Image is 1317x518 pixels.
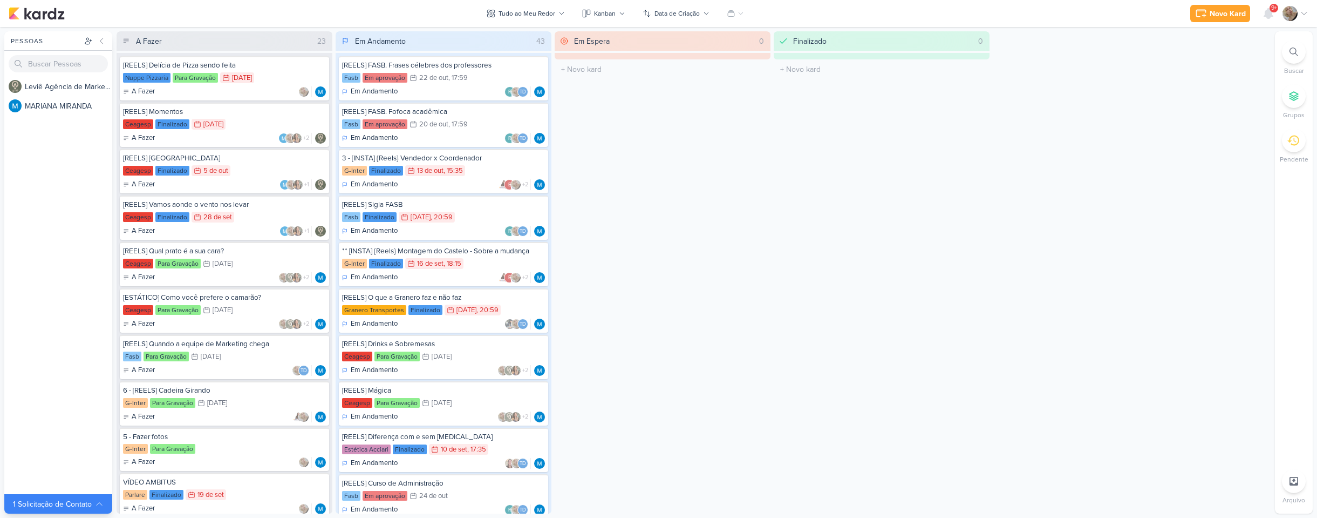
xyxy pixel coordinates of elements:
[123,398,148,408] div: G-Inter
[292,179,303,190] img: Marcella Legnaioli
[303,227,309,236] span: +1
[132,412,155,422] p: A Fazer
[504,226,515,237] div: roberta.pecora@fasb.com.br
[504,272,515,283] div: emersongranero@ginter.com.br
[504,412,515,422] img: Leviê Agência de Marketing Digital
[291,319,302,329] img: Marcella Legnaioli
[504,319,531,329] div: Colaboradores: Everton Granero, Sarah Violante, Thais de carvalho
[497,179,531,190] div: Colaboradores: Amannda Primo, emersongranero@ginter.com.br, Sarah Violante, Thais de carvalho, ma...
[351,365,398,376] p: Em Andamento
[497,272,508,283] img: Amannda Primo
[511,319,522,329] img: Sarah Violante
[315,226,326,237] img: Leviê Agência de Marketing Digital
[419,75,448,82] div: 22 de out
[534,412,545,422] img: MARIANA MIRANDA
[342,386,545,395] div: [REELS] Mágica
[123,246,326,256] div: [REELS] Qual prato é a sua cara?
[497,412,531,422] div: Colaboradores: Sarah Violante, Leviê Agência de Marketing Digital, Marcella Legnaioli, Yasmin Yum...
[315,319,326,329] div: Responsável: MARIANA MIRANDA
[285,272,296,283] img: Leviê Agência de Marketing Digital
[504,133,515,144] div: roberta.pecora@fasb.com.br
[342,212,360,222] div: Fasb
[342,398,372,408] div: Ceagesp
[363,73,407,83] div: Em aprovação
[291,133,302,144] img: Marcella Legnaioli
[232,75,252,82] div: [DATE]
[136,36,162,47] div: A Fazer
[123,179,155,190] div: A Fazer
[315,365,326,376] img: MARIANA MIRANDA
[292,412,303,422] img: Amannda Primo
[342,365,398,376] div: Em Andamento
[534,133,545,144] div: Responsável: MARIANA MIRANDA
[132,179,155,190] p: A Fazer
[298,457,312,468] div: Colaboradores: Sarah Violante
[123,352,141,361] div: Fasb
[123,73,170,83] div: Nuppe Pizzaria
[497,272,531,283] div: Colaboradores: Amannda Primo, emersongranero@ginter.com.br, Sarah Violante, Thais de carvalho, ma...
[123,166,153,176] div: Ceagesp
[298,86,312,97] div: Colaboradores: Sarah Violante
[315,412,326,422] img: MARIANA MIRANDA
[508,136,511,142] p: r
[1210,8,1246,19] div: Novo Kard
[520,136,526,142] p: Td
[342,73,360,83] div: Fasb
[504,179,515,190] div: emersongranero@ginter.com.br
[4,494,112,514] button: 1 Solicitação de Contato
[315,226,326,237] div: Responsável: Leviê Agência de Marketing Digital
[411,214,431,221] div: [DATE]
[441,446,467,453] div: 10 de set
[342,119,360,129] div: Fasb
[123,365,155,376] div: A Fazer
[456,307,476,314] div: [DATE]
[504,86,515,97] div: roberta.pecora@fasb.com.br
[25,100,112,112] div: M A R I A N A M I R A N D A
[1284,66,1304,76] p: Buscar
[511,504,522,515] img: Sarah Violante
[292,365,312,376] div: Colaboradores: Sarah Violante, Thais de carvalho
[504,504,531,515] div: Colaboradores: roberta.pecora@fasb.com.br, Sarah Violante, Thais de carvalho
[315,319,326,329] img: MARIANA MIRANDA
[342,293,545,302] div: [REELS] O que a Granero faz e não faz
[511,133,522,144] img: Sarah Violante
[351,86,398,97] p: Em Andamento
[417,167,443,174] div: 13 de out
[132,272,155,283] p: A Fazer
[520,508,526,513] p: Td
[517,133,528,144] div: Thais de carvalho
[521,273,528,282] span: +2
[298,503,309,514] img: Sarah Violante
[342,246,545,256] div: ** [INSTA] {Reels} Montagem do Castelo - Sobre a mudança
[123,339,326,349] div: [REELS] Quando a equipe de Marketing chega
[292,412,312,422] div: Colaboradores: Amannda Primo, Sarah Violante
[132,457,155,468] p: A Fazer
[517,226,528,237] div: Thais de carvalho
[534,226,545,237] img: MARIANA MIRANDA
[1271,4,1277,12] span: 9+
[520,461,526,467] p: Td
[504,365,515,376] img: Leviê Agência de Marketing Digital
[520,322,526,327] p: Td
[432,353,452,360] div: [DATE]
[408,305,442,315] div: Finalizado
[123,86,155,97] div: A Fazer
[155,212,189,222] div: Finalizado
[508,183,511,188] p: e
[123,386,326,395] div: 6 - [REELS] Cadeira Girando
[123,60,326,70] div: [REELS] Delícia de Pizza sendo feita
[342,107,545,117] div: [REELS] FASB. Fofoca acadêmica
[302,273,309,282] span: +2
[132,365,155,376] p: A Fazer
[342,445,391,454] div: Estética Acciari
[203,121,223,128] div: [DATE]
[374,352,420,361] div: Para Gravação
[511,226,522,237] img: Sarah Violante
[510,179,521,190] img: Sarah Violante
[213,260,233,267] div: [DATE]
[574,36,610,47] div: Em Espera
[9,36,82,46] div: Pessoas
[315,457,326,468] img: MARIANA MIRANDA
[155,305,201,315] div: Para Gravação
[517,504,528,515] div: Thais de carvalho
